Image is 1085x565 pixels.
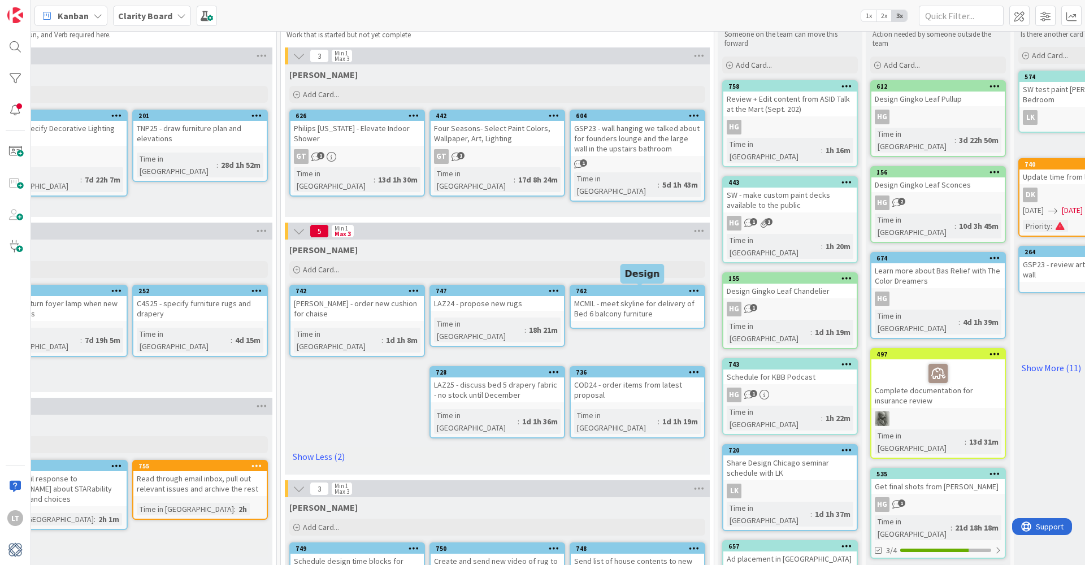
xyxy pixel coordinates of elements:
[727,484,741,498] div: LK
[871,92,1005,106] div: Design Gingko Leaf Pullup
[823,144,853,157] div: 1h 16m
[431,296,564,311] div: LAZ24 - propose new rugs
[335,225,348,231] div: Min 1
[216,159,218,171] span: :
[723,81,857,92] div: 758
[871,81,1005,92] div: 612
[875,515,951,540] div: Time in [GEOGRAPHIC_DATA]
[871,479,1005,494] div: Get final shots from [PERSON_NAME]
[515,173,561,186] div: 17d 8h 24m
[727,120,741,134] div: HG
[810,326,812,338] span: :
[723,81,857,116] div: 758Review + Edit content from ASID Talk at the Mart (Sept. 202)
[871,469,1005,494] div: 535Get final shots from [PERSON_NAME]
[434,167,514,192] div: Time in [GEOGRAPHIC_DATA]
[431,111,564,146] div: 442Four Seasons- Select Paint Colors, Wallpaper, Art, Lighting
[956,134,1001,146] div: 3d 22h 50m
[303,89,339,99] span: Add Card...
[966,436,1001,448] div: 13d 31m
[812,326,853,338] div: 1d 1h 19m
[290,121,424,146] div: Philips [US_STATE] - Elevate Indoor Shower
[294,167,374,192] div: Time in [GEOGRAPHIC_DATA]
[431,544,564,554] div: 750
[431,367,564,377] div: 728
[723,177,857,212] div: 443SW - make custom paint decks available to the public
[133,286,267,321] div: 252C4S25 - specify furniture rugs and drapery
[723,284,857,298] div: Design Gingko Leaf Chandelier
[861,10,876,21] span: 1x
[919,6,1004,26] input: Quick Filter...
[431,367,564,402] div: 728LAZ25 - discuss bed 5 drapery fabric - no stock until December
[821,144,823,157] span: :
[625,268,660,279] h5: Design
[335,231,351,237] div: Max 3
[574,172,658,197] div: Time in [GEOGRAPHIC_DATA]
[723,388,857,402] div: HG
[765,218,772,225] span: 1
[728,275,857,282] div: 155
[290,286,424,296] div: 742
[310,49,329,63] span: 3
[571,121,704,156] div: GSP23 - wall hanging we talked about for founders lounge and the large wall in the upstairs bathroom
[723,359,857,384] div: 743Schedule for KBB Podcast
[290,544,424,554] div: 749
[431,111,564,121] div: 442
[875,429,965,454] div: Time in [GEOGRAPHIC_DATA]
[434,149,449,164] div: GT
[133,121,267,146] div: TNP25 - draw furniture plan and elevations
[723,120,857,134] div: HG
[137,503,234,515] div: Time in [GEOGRAPHIC_DATA]
[871,167,1005,177] div: 156
[296,287,424,295] div: 742
[875,110,889,124] div: HG
[133,286,267,296] div: 252
[1023,220,1051,232] div: Priority
[723,188,857,212] div: SW - make custom paint decks available to the public
[289,244,358,255] span: Lisa T.
[576,545,704,553] div: 748
[871,292,1005,306] div: HG
[80,334,82,346] span: :
[723,541,857,551] div: 657
[571,377,704,402] div: COD24 - order items from latest proposal
[1062,205,1083,216] span: [DATE]
[873,30,1004,49] p: Action needed by someone outside the team
[571,367,704,377] div: 736
[876,168,1005,176] div: 156
[875,195,889,210] div: HG
[436,545,564,553] div: 750
[231,334,232,346] span: :
[876,10,892,21] span: 2x
[723,216,857,231] div: HG
[898,198,905,205] span: 2
[571,296,704,321] div: MCMIL - meet skyline for delivery of Bed 6 balcony furniture
[138,462,267,470] div: 755
[133,296,267,321] div: C4S25 - specify furniture rugs and drapery
[317,152,324,159] span: 1
[659,179,701,191] div: 5d 1h 43m
[727,302,741,316] div: HG
[875,214,954,238] div: Time in [GEOGRAPHIC_DATA]
[218,159,263,171] div: 28d 1h 52m
[875,292,889,306] div: HG
[951,521,952,534] span: :
[727,138,821,163] div: Time in [GEOGRAPHIC_DATA]
[289,69,358,80] span: Gina
[294,328,381,353] div: Time in [GEOGRAPHIC_DATA]
[434,409,518,434] div: Time in [GEOGRAPHIC_DATA]
[519,415,561,428] div: 1d 1h 36m
[958,316,960,328] span: :
[436,287,564,295] div: 747
[518,415,519,428] span: :
[723,273,857,284] div: 155
[727,320,810,345] div: Time in [GEOGRAPHIC_DATA]
[884,60,920,70] span: Add Card...
[871,110,1005,124] div: HG
[7,542,23,558] img: avatar
[728,360,857,368] div: 743
[750,304,757,311] span: 1
[871,253,1005,263] div: 674
[290,296,424,321] div: [PERSON_NAME] - order new cushion for chaise
[381,334,383,346] span: :
[436,368,564,376] div: 728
